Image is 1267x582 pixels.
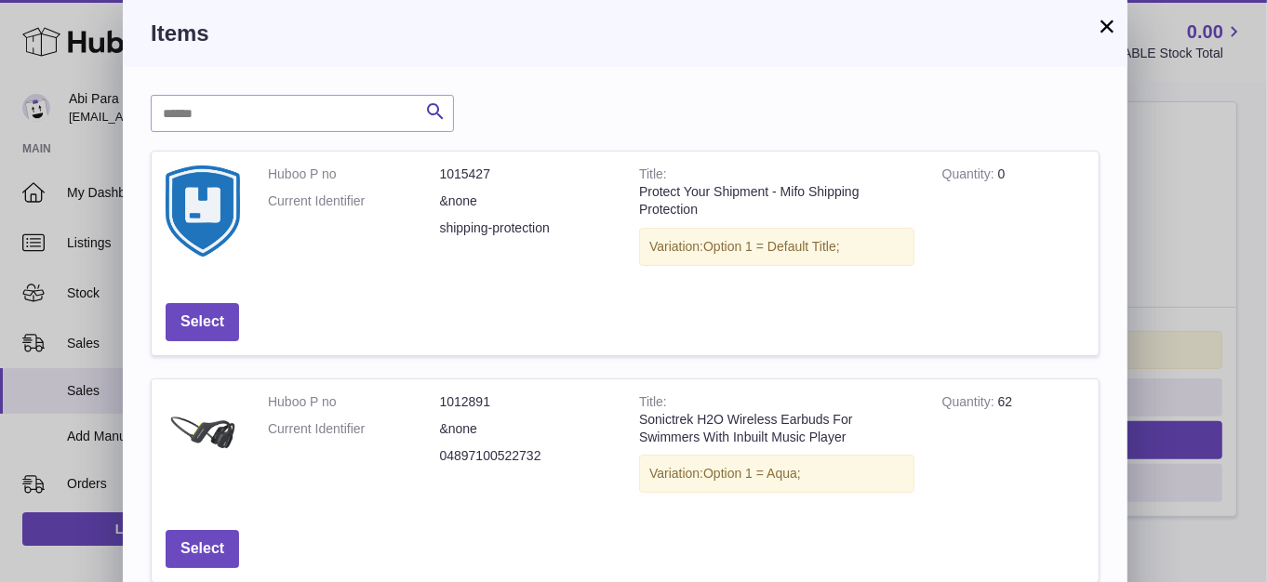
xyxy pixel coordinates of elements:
[639,394,667,414] strong: Title
[268,165,440,183] dt: Huboo P no
[703,466,801,481] span: Option 1 = Aqua;
[440,447,612,465] dd: 04897100522732
[268,420,440,438] dt: Current Identifier
[166,530,239,568] button: Select
[928,379,1099,517] td: 62
[440,393,612,411] dd: 1012891
[942,394,998,414] strong: Quantity
[639,228,914,266] div: Variation:
[440,219,612,237] dd: shipping-protection
[942,166,998,186] strong: Quantity
[440,165,612,183] dd: 1015427
[268,393,440,411] dt: Huboo P no
[440,420,612,438] dd: &none
[703,239,840,254] span: Option 1 = Default Title;
[639,455,914,493] div: Variation:
[639,183,914,218] div: Protect Your Shipment - Mifo Shipping Protection
[639,411,914,446] div: Sonictrek H2O Wireless Earbuds For Swimmers With Inbuilt Music Player
[151,19,1100,48] h3: Items
[166,303,239,341] button: Select
[268,192,440,210] dt: Current Identifier
[928,152,1099,289] td: 0
[440,192,612,210] dd: &none
[166,393,240,468] img: Sonictrek H2O Wireless Earbuds For Swimmers With Inbuilt Music Player
[639,166,667,186] strong: Title
[166,165,240,256] img: Protect Your Shipment - Mifo Shipping Protection
[1096,15,1118,37] button: ×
